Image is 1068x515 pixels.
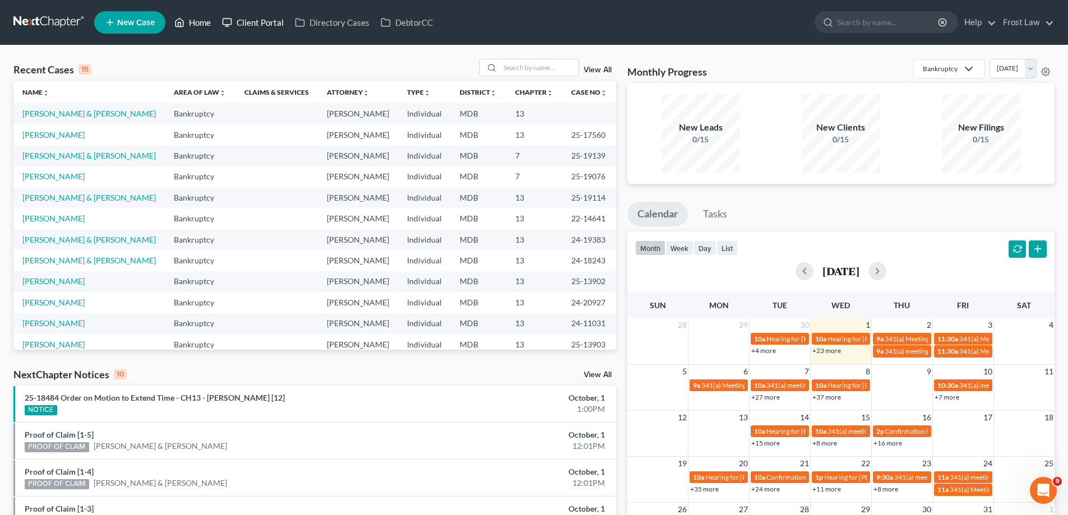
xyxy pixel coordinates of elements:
[419,503,605,514] div: October, 1
[25,467,94,476] a: Proof of Claim [1-4]
[451,145,506,166] td: MDB
[738,318,749,332] span: 29
[894,300,910,310] span: Thu
[490,90,497,96] i: unfold_more
[824,473,912,481] span: Hearing for [PERSON_NAME]
[921,457,932,470] span: 23
[562,145,616,166] td: 25-19139
[997,12,1054,33] a: Frost Law
[451,124,506,145] td: MDB
[117,18,155,27] span: New Case
[831,300,850,310] span: Wed
[398,187,451,208] td: Individual
[562,208,616,229] td: 22-14641
[827,427,959,435] span: 341(a) meeting for Adebisi [PERSON_NAME]
[754,335,765,343] span: 10a
[754,473,765,481] span: 10a
[398,124,451,145] td: Individual
[950,485,1058,494] span: 341(a) Meeting for [PERSON_NAME]
[812,485,841,493] a: +11 more
[318,229,398,250] td: [PERSON_NAME]
[398,229,451,250] td: Individual
[25,393,285,402] a: 25-18484 Order on Motion to Extend Time - CH13 - [PERSON_NAME] [12]
[318,208,398,229] td: [PERSON_NAME]
[506,292,562,313] td: 13
[419,403,605,415] div: 1:00PM
[751,439,780,447] a: +15 more
[451,187,506,208] td: MDB
[165,250,235,271] td: Bankruptcy
[864,318,871,332] span: 1
[822,265,859,277] h2: [DATE]
[926,318,932,332] span: 2
[165,208,235,229] td: Bankruptcy
[363,90,369,96] i: unfold_more
[1017,300,1031,310] span: Sat
[94,440,227,452] a: [PERSON_NAME] & [PERSON_NAME]
[398,166,451,187] td: Individual
[738,457,749,470] span: 20
[165,166,235,187] td: Bankruptcy
[318,166,398,187] td: [PERSON_NAME]
[216,12,289,33] a: Client Portal
[812,346,841,355] a: +23 more
[451,103,506,124] td: MDB
[705,473,793,481] span: Hearing for [PERSON_NAME]
[318,145,398,166] td: [PERSON_NAME]
[1043,411,1055,424] span: 18
[921,411,932,424] span: 16
[165,229,235,250] td: Bankruptcy
[165,124,235,145] td: Bankruptcy
[165,313,235,334] td: Bankruptcy
[22,151,156,160] a: [PERSON_NAME] & [PERSON_NAME]
[738,411,749,424] span: 13
[22,235,156,244] a: [PERSON_NAME] & [PERSON_NAME]
[876,335,884,343] span: 9a
[815,381,826,389] span: 10a
[398,103,451,124] td: Individual
[584,66,612,74] a: View All
[562,250,616,271] td: 24-18243
[25,430,94,439] a: Proof of Claim [1-5]
[815,427,826,435] span: 10a
[22,318,85,328] a: [PERSON_NAME]
[13,368,127,381] div: NextChapter Notices
[398,208,451,229] td: Individual
[690,485,719,493] a: +35 more
[165,334,235,355] td: Bankruptcy
[693,202,737,226] a: Tasks
[547,90,553,96] i: unfold_more
[837,12,940,33] input: Search by name...
[1048,318,1055,332] span: 4
[318,292,398,313] td: [PERSON_NAME]
[22,340,85,349] a: [PERSON_NAME]
[751,346,776,355] a: +4 more
[959,335,1068,343] span: 341(a) Meeting for [PERSON_NAME]
[114,369,127,379] div: 10
[766,381,875,389] span: 341(a) meeting for [PERSON_NAME]
[923,64,958,73] div: Bankruptcy
[506,271,562,292] td: 13
[318,313,398,334] td: [PERSON_NAME]
[22,130,85,140] a: [PERSON_NAME]
[677,411,688,424] span: 12
[451,271,506,292] td: MDB
[398,145,451,166] td: Individual
[827,381,915,389] span: Hearing for [PERSON_NAME]
[815,473,823,481] span: 1p
[506,166,562,187] td: 7
[451,313,506,334] td: MDB
[318,103,398,124] td: [PERSON_NAME]
[25,504,94,513] a: Proof of Claim [1-3]
[860,411,871,424] span: 15
[506,187,562,208] td: 13
[1043,457,1055,470] span: 25
[766,473,953,481] span: Confirmation hearing for [PERSON_NAME] & [PERSON_NAME]
[812,393,841,401] a: +37 more
[419,477,605,489] div: 12:01PM
[937,473,949,481] span: 11a
[460,88,497,96] a: Districtunfold_more
[398,271,451,292] td: Individual
[665,240,693,256] button: week
[766,335,913,343] span: Hearing for [PERSON_NAME] & [PERSON_NAME]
